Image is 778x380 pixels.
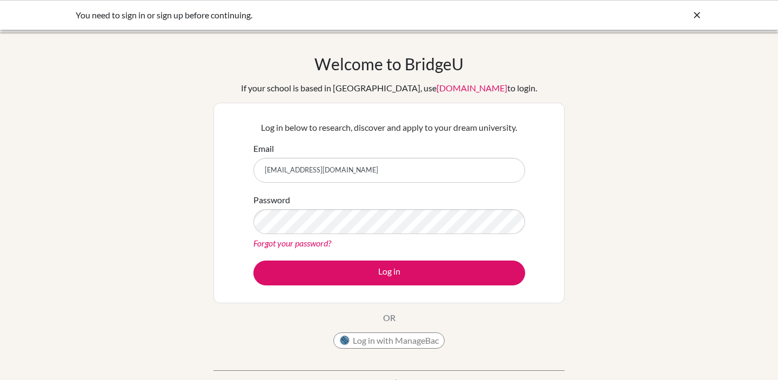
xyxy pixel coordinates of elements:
h1: Welcome to BridgeU [314,54,464,74]
a: [DOMAIN_NAME] [437,83,507,93]
label: Password [253,194,290,206]
p: OR [383,311,395,324]
p: Log in below to research, discover and apply to your dream university. [253,121,525,134]
button: Log in [253,261,525,285]
div: You need to sign in or sign up before continuing. [76,9,540,22]
a: Forgot your password? [253,238,331,248]
button: Log in with ManageBac [333,332,445,349]
div: If your school is based in [GEOGRAPHIC_DATA], use to login. [241,82,537,95]
label: Email [253,142,274,155]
